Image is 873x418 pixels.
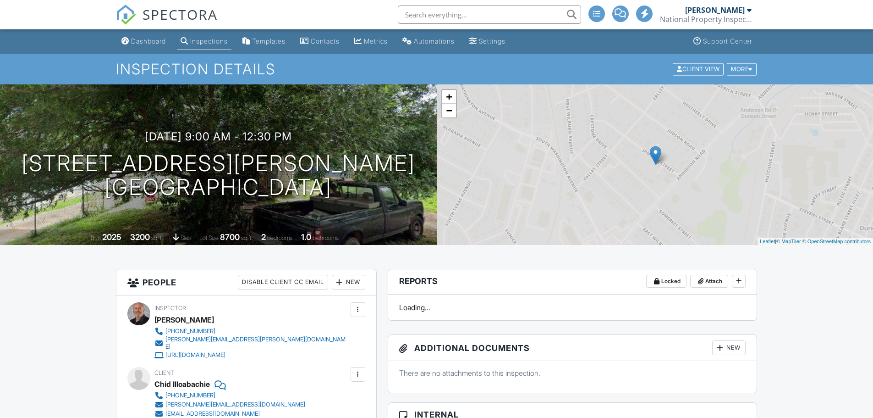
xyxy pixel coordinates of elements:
[703,37,752,45] div: Support Center
[760,239,775,244] a: Leaflet
[154,336,348,351] a: [PERSON_NAME][EMAIL_ADDRESS][PERSON_NAME][DOMAIN_NAME]
[181,234,191,241] span: slab
[241,234,253,241] span: sq.ft.
[154,391,305,400] a: [PHONE_NUMBER]
[154,313,214,327] div: [PERSON_NAME]
[154,327,348,336] a: [PHONE_NUMBER]
[388,335,757,361] h3: Additional Documents
[776,239,801,244] a: © MapTiler
[154,400,305,409] a: [PERSON_NAME][EMAIL_ADDRESS][DOMAIN_NAME]
[466,33,509,50] a: Settings
[131,37,166,45] div: Dashboard
[154,305,186,312] span: Inspector
[758,238,873,245] div: |
[116,12,218,32] a: SPECTORA
[364,37,388,45] div: Metrics
[143,5,218,24] span: SPECTORA
[154,369,174,376] span: Client
[442,90,456,104] a: Zoom in
[220,232,240,242] div: 8700
[351,33,391,50] a: Metrics
[727,63,757,75] div: More
[296,33,343,50] a: Contacts
[712,340,746,355] div: New
[672,65,726,72] a: Client View
[22,151,415,200] h1: [STREET_ADDRESS][PERSON_NAME] [GEOGRAPHIC_DATA]
[154,351,348,360] a: [URL][DOMAIN_NAME]
[442,104,456,117] a: Zoom out
[261,232,266,242] div: 2
[177,33,231,50] a: Inspections
[673,63,724,75] div: Client View
[267,234,292,241] span: bedrooms
[145,130,292,143] h3: [DATE] 9:00 am - 12:30 pm
[685,6,745,15] div: [PERSON_NAME]
[165,401,305,408] div: [PERSON_NAME][EMAIL_ADDRESS][DOMAIN_NAME]
[165,328,215,335] div: [PHONE_NUMBER]
[116,5,136,25] img: The Best Home Inspection Software - Spectora
[199,234,219,241] span: Lot Size
[332,275,365,290] div: New
[301,232,311,242] div: 1.0
[802,239,871,244] a: © OpenStreetMap contributors
[116,61,758,77] h1: Inspection Details
[91,234,101,241] span: Built
[238,275,328,290] div: Disable Client CC Email
[116,269,376,295] h3: People
[690,33,756,50] a: Support Center
[414,37,455,45] div: Automations
[190,37,228,45] div: Inspections
[252,37,286,45] div: Templates
[165,336,348,351] div: [PERSON_NAME][EMAIL_ADDRESS][PERSON_NAME][DOMAIN_NAME]
[311,37,340,45] div: Contacts
[130,232,150,242] div: 3200
[399,368,746,378] p: There are no attachments to this inspection.
[399,33,458,50] a: Automations (Advanced)
[151,234,164,241] span: sq. ft.
[165,351,225,359] div: [URL][DOMAIN_NAME]
[479,37,505,45] div: Settings
[165,410,260,418] div: [EMAIL_ADDRESS][DOMAIN_NAME]
[660,15,752,24] div: National Property Inspections Greenville-Spartanburg
[102,232,121,242] div: 2025
[165,392,215,399] div: [PHONE_NUMBER]
[239,33,289,50] a: Templates
[118,33,170,50] a: Dashboard
[313,234,339,241] span: bathrooms
[398,6,581,24] input: Search everything...
[154,377,210,391] div: Chid Illoabachie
